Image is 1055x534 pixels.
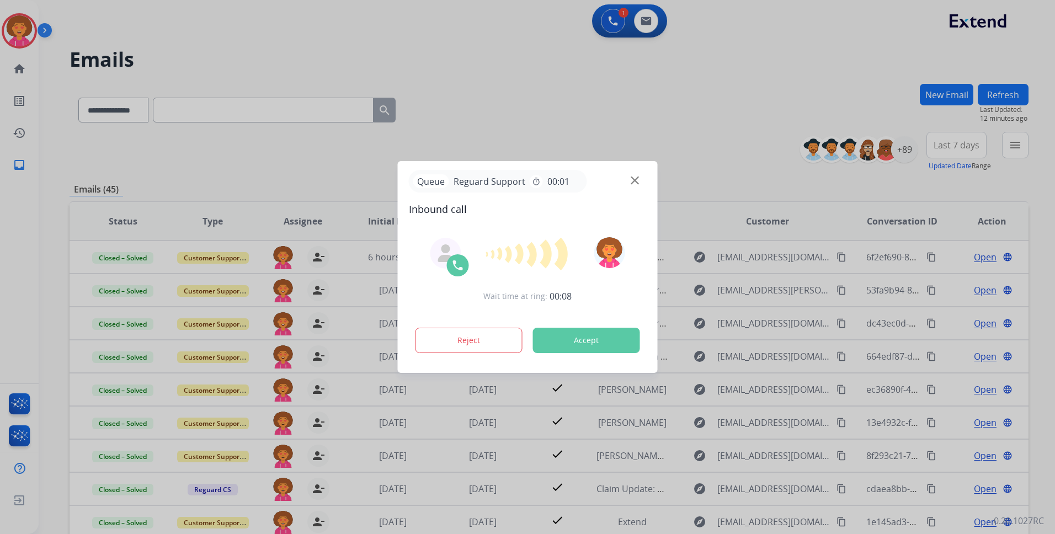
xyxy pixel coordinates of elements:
button: Accept [533,328,640,353]
img: close-button [631,177,639,185]
button: Reject [415,328,523,353]
span: Reguard Support [449,175,530,188]
span: Wait time at ring: [483,291,547,302]
span: 00:08 [550,290,572,303]
p: 0.20.1027RC [994,514,1044,527]
img: call-icon [451,259,465,272]
img: avatar [594,237,625,268]
span: Inbound call [409,201,647,217]
p: Queue [413,174,449,188]
img: agent-avatar [437,244,455,262]
span: 00:01 [547,175,569,188]
mat-icon: timer [532,177,541,186]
